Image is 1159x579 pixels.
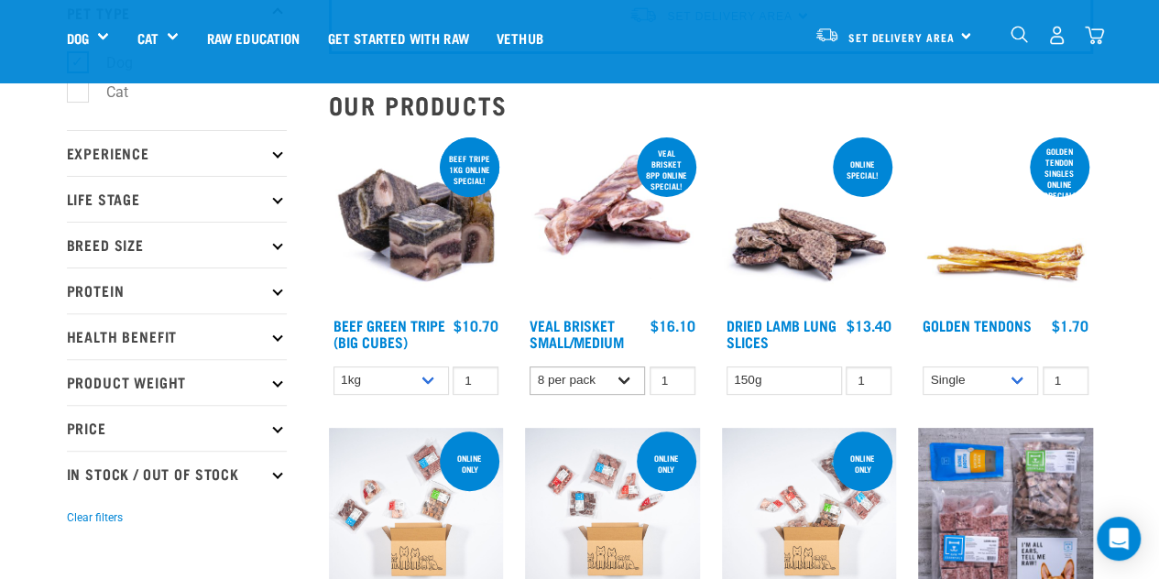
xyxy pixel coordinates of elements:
[314,1,483,74] a: Get started with Raw
[530,321,624,345] a: Veal Brisket Small/Medium
[440,145,499,194] div: Beef tripe 1kg online special!
[483,1,557,74] a: Vethub
[67,130,287,176] p: Experience
[67,359,287,405] p: Product Weight
[333,321,445,345] a: Beef Green Tripe (Big Cubes)
[846,366,891,395] input: 1
[67,268,287,313] p: Protein
[67,451,287,497] p: In Stock / Out Of Stock
[1030,137,1089,209] div: Golden Tendon singles online special!
[1011,26,1028,43] img: home-icon-1@2x.png
[1085,26,1104,45] img: home-icon@2x.png
[727,321,836,345] a: Dried Lamb Lung Slices
[650,366,695,395] input: 1
[1097,517,1141,561] div: Open Intercom Messenger
[67,405,287,451] p: Price
[923,321,1032,329] a: Golden Tendons
[1047,26,1066,45] img: user.png
[918,134,1093,309] img: 1293 Golden Tendons 01
[722,134,897,309] img: 1303 Lamb Lung Slices 01
[651,317,695,333] div: $16.10
[848,34,955,40] span: Set Delivery Area
[329,91,1093,119] h2: Our Products
[637,444,696,483] div: Online Only
[833,150,892,189] div: ONLINE SPECIAL!
[77,81,136,104] label: Cat
[1043,366,1088,395] input: 1
[525,134,700,309] img: 1207 Veal Brisket 4pp 01
[67,509,123,526] button: Clear filters
[833,444,892,483] div: Online Only
[67,176,287,222] p: Life Stage
[137,27,158,49] a: Cat
[637,139,696,200] div: Veal Brisket 8pp online special!
[847,317,891,333] div: $13.40
[453,366,498,395] input: 1
[454,317,498,333] div: $10.70
[440,444,499,483] div: Online Only
[67,313,287,359] p: Health Benefit
[192,1,313,74] a: Raw Education
[67,27,89,49] a: Dog
[815,27,839,43] img: van-moving.png
[1052,317,1088,333] div: $1.70
[67,222,287,268] p: Breed Size
[329,134,504,309] img: 1044 Green Tripe Beef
